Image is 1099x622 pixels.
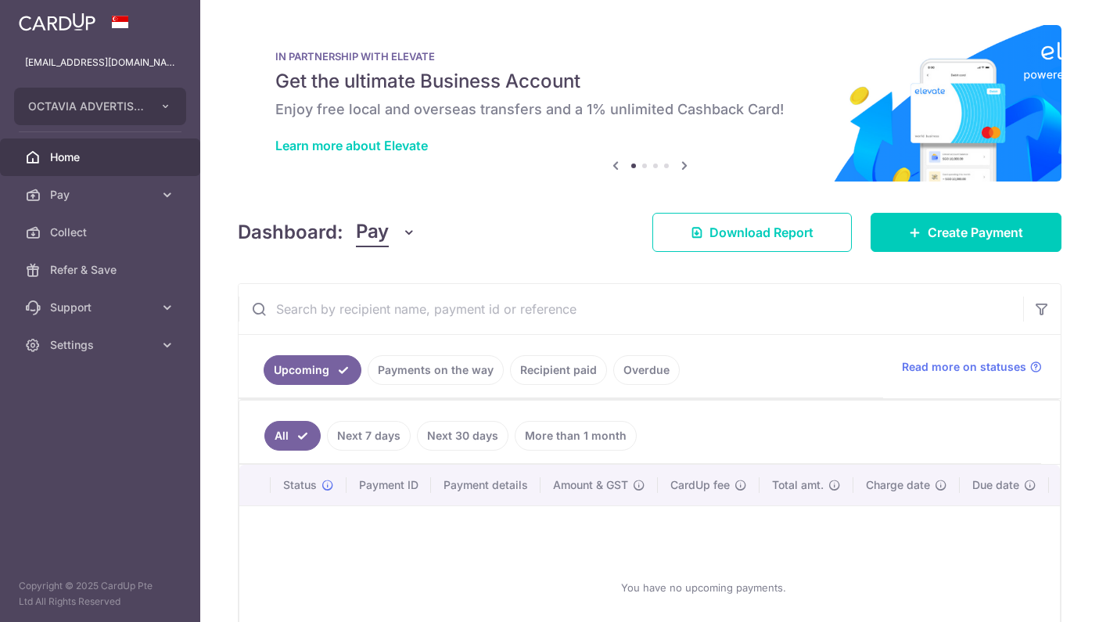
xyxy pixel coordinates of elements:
a: More than 1 month [515,421,637,451]
span: Total amt. [772,477,824,493]
span: Collect [50,225,153,240]
button: Pay [356,218,416,247]
img: Renovation banner [238,25,1061,182]
a: All [264,421,321,451]
span: Download Report [709,223,813,242]
th: Payment ID [347,465,431,505]
a: Payments on the way [368,355,504,385]
span: Amount & GST [553,477,628,493]
span: CardUp fee [670,477,730,493]
a: Create Payment [871,213,1061,252]
span: Create Payment [928,223,1023,242]
a: Recipient paid [510,355,607,385]
span: Support [50,300,153,315]
span: Read more on statuses [902,359,1026,375]
input: Search by recipient name, payment id or reference [239,284,1023,334]
span: Pay [356,218,389,247]
span: Settings [50,337,153,353]
a: Next 7 days [327,421,411,451]
span: Due date [972,477,1019,493]
a: Overdue [613,355,680,385]
span: OCTAVIA ADVERTISING PTE. LTD. [28,99,144,114]
a: Read more on statuses [902,359,1042,375]
span: Status [283,477,317,493]
a: Next 30 days [417,421,508,451]
span: Charge date [866,477,930,493]
span: Pay [50,187,153,203]
a: Learn more about Elevate [275,138,428,153]
p: [EMAIL_ADDRESS][DOMAIN_NAME] [25,55,175,70]
th: Payment details [431,465,541,505]
button: OCTAVIA ADVERTISING PTE. LTD. [14,88,186,125]
span: Refer & Save [50,262,153,278]
img: CardUp [19,13,95,31]
span: Home [50,149,153,165]
h4: Dashboard: [238,218,343,246]
h5: Get the ultimate Business Account [275,69,1024,94]
a: Download Report [652,213,852,252]
h6: Enjoy free local and overseas transfers and a 1% unlimited Cashback Card! [275,100,1024,119]
a: Upcoming [264,355,361,385]
p: IN PARTNERSHIP WITH ELEVATE [275,50,1024,63]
